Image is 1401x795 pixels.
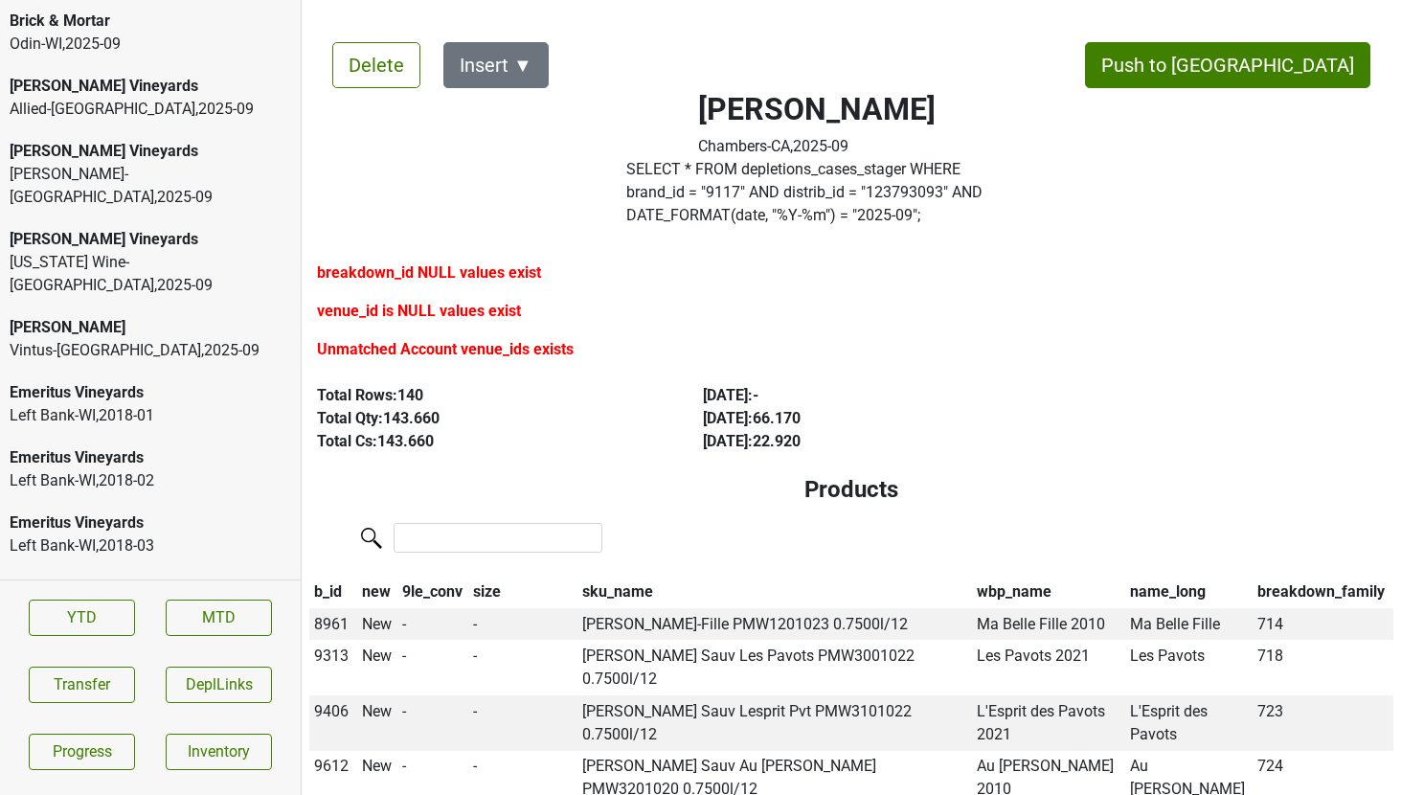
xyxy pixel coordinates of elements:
[10,75,291,98] div: [PERSON_NAME] Vineyards
[468,608,576,641] td: -
[317,338,574,361] label: Unmatched Account venue_ids exists
[1253,640,1393,695] td: 718
[332,42,420,88] button: Delete
[314,647,349,665] span: 9313
[10,163,291,209] div: [PERSON_NAME]-[GEOGRAPHIC_DATA] , 2025 - 09
[1253,695,1393,751] td: 723
[357,608,397,641] td: New
[357,695,397,751] td: New
[10,404,291,427] div: Left Bank-WI , 2018 - 01
[703,407,1045,430] div: [DATE] : 66.170
[703,430,1045,453] div: [DATE] : 22.920
[314,757,349,775] span: 9612
[577,640,972,695] td: [PERSON_NAME] Sauv Les Pavots PMW3001022 0.7500l/12
[1125,576,1253,608] th: name_long: activate to sort column ascending
[1253,608,1393,641] td: 714
[10,316,291,339] div: [PERSON_NAME]
[1125,695,1253,751] td: L'Esprit des Pavots
[314,702,349,720] span: 9406
[357,576,397,608] th: new: activate to sort column ascending
[10,577,291,600] div: Emeritus Vineyards
[397,576,469,608] th: 9le_conv: activate to sort column ascending
[397,640,469,695] td: -
[10,251,291,297] div: [US_STATE] Wine-[GEOGRAPHIC_DATA] , 2025 - 09
[166,734,272,770] a: Inventory
[325,476,1378,504] h4: Products
[577,608,972,641] td: [PERSON_NAME]-Fille PMW1201023 0.7500l/12
[10,10,291,33] div: Brick & Mortar
[1125,608,1253,641] td: Ma Belle Fille
[10,469,291,492] div: Left Bank-WI , 2018 - 02
[443,42,549,88] button: Insert ▼
[972,576,1125,608] th: wbp_name: activate to sort column ascending
[317,300,521,323] label: venue_id is NULL values exist
[468,640,576,695] td: -
[10,33,291,56] div: Odin-WI , 2025 - 09
[703,384,1045,407] div: [DATE] : -
[29,734,135,770] a: Progress
[468,695,576,751] td: -
[577,576,972,608] th: sku_name: activate to sort column ascending
[397,695,469,751] td: -
[10,381,291,404] div: Emeritus Vineyards
[577,695,972,751] td: [PERSON_NAME] Sauv Lesprit Pvt PMW3101022 0.7500l/12
[10,511,291,534] div: Emeritus Vineyards
[309,576,357,608] th: b_id: activate to sort column descending
[10,339,291,362] div: Vintus-[GEOGRAPHIC_DATA] , 2025 - 09
[10,140,291,163] div: [PERSON_NAME] Vineyards
[317,430,659,453] div: Total Cs: 143.660
[10,534,291,557] div: Left Bank-WI , 2018 - 03
[29,600,135,636] a: YTD
[314,615,349,633] span: 8961
[972,608,1125,641] td: Ma Belle Fille 2010
[317,407,659,430] div: Total Qty: 143.660
[357,640,397,695] td: New
[972,640,1125,695] td: Les Pavots 2021
[698,91,936,127] h2: [PERSON_NAME]
[397,608,469,641] td: -
[1253,576,1393,608] th: breakdown_family: activate to sort column ascending
[29,667,135,703] button: Transfer
[1125,640,1253,695] td: Les Pavots
[10,446,291,469] div: Emeritus Vineyards
[972,695,1125,751] td: L'Esprit des Pavots 2021
[317,261,541,284] label: breakdown_id NULL values exist
[626,158,1006,227] label: Click to copy query
[698,135,936,158] div: Chambers-CA , 2025 - 09
[166,600,272,636] a: MTD
[10,98,291,121] div: Allied-[GEOGRAPHIC_DATA] , 2025 - 09
[10,228,291,251] div: [PERSON_NAME] Vineyards
[468,576,576,608] th: size: activate to sort column ascending
[317,384,659,407] div: Total Rows: 140
[166,667,272,703] button: DeplLinks
[1085,42,1370,88] button: Push to [GEOGRAPHIC_DATA]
